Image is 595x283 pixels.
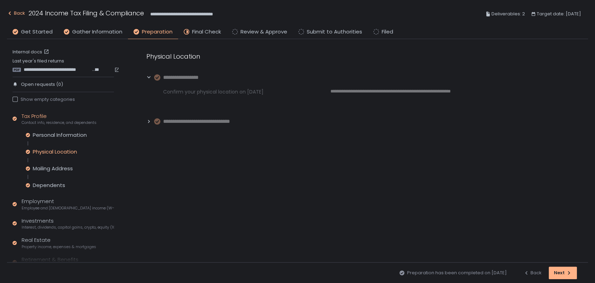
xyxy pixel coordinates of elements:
div: Last year's filed returns [13,58,114,73]
span: Contact info, residence, and dependents [22,120,97,125]
span: Final Check [192,28,221,36]
span: Preparation [142,28,173,36]
span: Target date: [DATE] [537,10,581,18]
h1: 2024 Income Tax Filing & Compliance [29,8,144,18]
button: Next [549,267,577,279]
div: Back [524,270,542,276]
span: Open requests (0) [21,81,63,88]
span: Review & Approve [241,28,287,36]
a: Internal docs [13,49,51,55]
div: Personal Information [33,132,87,139]
div: Employment [22,198,114,211]
span: Filed [382,28,393,36]
span: Property income, expenses & mortgages [22,244,96,250]
span: Gather Information [72,28,122,36]
div: Mailing Address [33,165,73,172]
span: Employee and [DEMOGRAPHIC_DATA] income (W-2s) [22,206,114,211]
span: Submit to Authorities [307,28,362,36]
div: Physical Location [33,148,77,155]
span: Get Started [21,28,53,36]
div: Retirement & Benefits [22,256,114,269]
div: Physical Location [146,52,481,61]
span: Deliverables: 2 [491,10,525,18]
div: Investments [22,217,114,230]
span: Confirm your physical location on [DATE] [163,88,314,101]
span: Interest, dividends, capital gains, crypto, equity (1099s, K-1s) [22,225,114,230]
button: Back [7,8,25,20]
button: Back [524,267,542,279]
span: Preparation has been completed on [DATE] [407,270,507,276]
div: Real Estate [22,236,96,250]
div: Next [554,270,572,276]
div: Tax Profile [22,112,97,126]
div: Back [7,9,25,17]
div: Dependents [33,182,65,189]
